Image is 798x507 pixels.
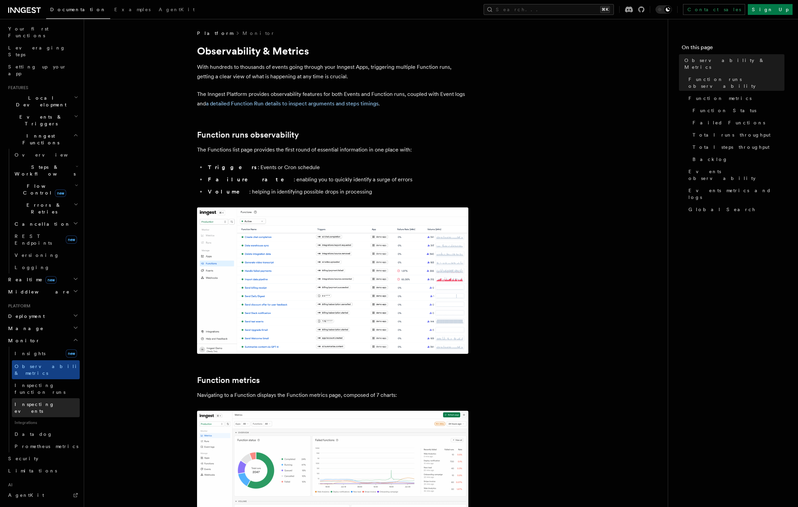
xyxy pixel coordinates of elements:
a: Security [5,452,80,465]
span: Deployment [5,313,45,320]
span: new [45,276,57,284]
span: Inspecting events [15,402,55,414]
button: Deployment [5,310,80,322]
a: Global Search [686,203,784,216]
a: Function runs observability [197,130,299,140]
a: Events metrics and logs [686,184,784,203]
button: Local Development [5,92,80,111]
span: Security [8,456,38,461]
span: Observability & Metrics [684,57,784,70]
span: Events & Triggers [5,114,74,127]
button: Manage [5,322,80,334]
button: Middleware [5,286,80,298]
li: : helping in identifying possible drops in processing [206,187,468,197]
a: Function Status [690,104,784,117]
a: Inspecting events [12,398,80,417]
span: new [66,349,77,358]
span: Your first Functions [8,26,48,38]
li: : Events or Cron schedule [206,163,468,172]
strong: Triggers [208,164,258,170]
h1: Observability & Metrics [197,45,468,57]
span: Insights [15,351,45,356]
button: Flow Controlnew [12,180,80,199]
p: The Inngest Platform provides observability features for both Events and Function runs, coupled w... [197,89,468,108]
p: The Functions list page provides the first round of essential information in one place with: [197,145,468,155]
a: Prometheus metrics [12,440,80,452]
div: Inngest Functions [5,149,80,273]
a: Function runs observability [686,73,784,92]
h4: On this page [682,43,784,54]
button: Steps & Workflows [12,161,80,180]
a: Inspecting function runs [12,379,80,398]
a: Overview [12,149,80,161]
span: Overview [15,152,84,158]
span: Features [5,85,28,90]
span: Total steps throughput [693,144,770,150]
a: Your first Functions [5,23,80,42]
span: Setting up your app [8,64,66,76]
a: Documentation [46,2,110,19]
a: Total steps throughput [690,141,784,153]
strong: Volume [208,188,249,195]
a: Limitations [5,465,80,477]
span: Platform [197,30,233,37]
button: Events & Triggers [5,111,80,130]
span: Versioning [15,252,59,258]
a: Observability & metrics [12,360,80,379]
img: The Functions list page lists all available Functions with essential information such as associat... [197,207,468,354]
button: Toggle dark mode [656,5,672,14]
p: With hundreds to thousands of events going through your Inngest Apps, triggering multiple Functio... [197,62,468,81]
strong: Failure rate [208,176,294,183]
a: Monitor [242,30,275,37]
span: Function metrics [688,95,752,102]
span: Limitations [8,468,57,473]
p: Navigating to a Function displays the Function metrics page, composed of 7 charts: [197,390,468,400]
span: new [66,236,77,244]
button: Errors & Retries [12,199,80,218]
span: Manage [5,325,44,332]
span: Function runs observability [688,76,784,89]
span: Flow Control [12,183,75,196]
span: Middleware [5,288,70,295]
span: Logging [15,265,50,270]
button: Cancellation [12,218,80,230]
span: Monitor [5,337,40,344]
span: Events metrics and logs [688,187,784,201]
span: Errors & Retries [12,202,74,215]
span: Local Development [5,95,74,108]
span: Inngest Functions [5,133,73,146]
kbd: ⌘K [600,6,610,13]
span: Inspecting function runs [15,383,65,395]
a: Datadog [12,428,80,440]
span: Global Search [688,206,756,213]
span: new [55,189,66,197]
li: : enabling you to quickly identify a surge of errors [206,175,468,184]
a: Versioning [12,249,80,261]
a: Observability & Metrics [682,54,784,73]
button: Inngest Functions [5,130,80,149]
span: Events observability [688,168,784,182]
a: Function metrics [197,376,260,385]
a: a detailed Function Run details to inspect arguments and steps timings [206,100,378,107]
span: Total runs throughput [693,131,771,138]
span: AgentKit [159,7,195,12]
a: Total runs throughput [690,129,784,141]
button: Search...⌘K [484,4,614,15]
span: Failed Functions [693,119,765,126]
span: Platform [5,303,31,309]
span: REST Endpoints [15,234,52,246]
span: Datadog [15,431,53,437]
a: Events observability [686,165,784,184]
a: Leveraging Steps [5,42,80,61]
a: Insightsnew [12,347,80,360]
div: Monitor [5,347,80,452]
a: Setting up your app [5,61,80,80]
span: Backlog [693,156,728,163]
a: Backlog [690,153,784,165]
a: AgentKit [5,489,80,501]
a: REST Endpointsnew [12,230,80,249]
span: Integrations [12,417,80,428]
a: Function metrics [686,92,784,104]
button: Realtimenew [5,273,80,286]
span: Examples [114,7,151,12]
